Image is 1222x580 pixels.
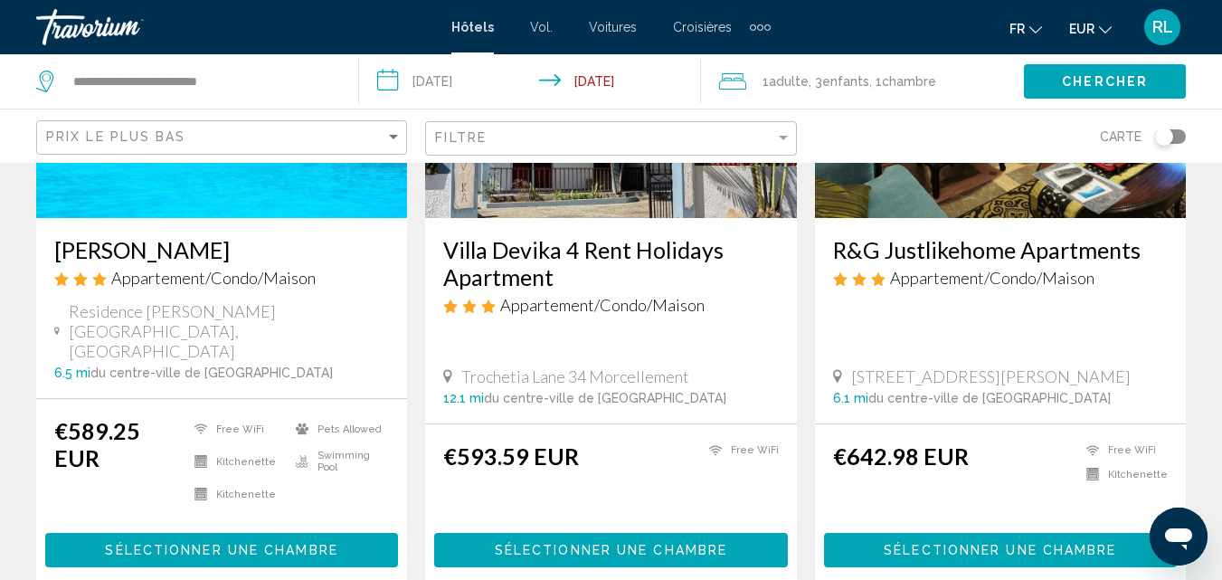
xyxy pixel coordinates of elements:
span: Appartement/Condo/Maison [500,295,705,315]
div: 3 star Apartment [833,268,1168,288]
a: Sélectionner une chambre [434,537,787,557]
li: Kitchenette [185,482,288,506]
button: Changer de devise [1069,15,1112,42]
a: Villa Devika 4 Rent Holidays Apartment [443,236,778,290]
span: , 1 [869,69,936,94]
li: Pets Allowed [287,417,389,441]
a: [PERSON_NAME] [54,236,389,263]
span: Appartement/Condo/Maison [890,268,1094,288]
a: Travorium [36,9,433,45]
a: Sélectionner une chambre [45,537,398,557]
a: R&G Justlikehome Apartments [833,236,1168,263]
span: Chercher [1062,75,1148,90]
span: Sélectionner une chambre [495,544,727,558]
mat-select: Sort by [46,130,402,146]
span: 6.5 mi [54,366,90,380]
span: Appartement/Condo/Maison [111,268,316,288]
button: Sélectionner une chambre [434,533,787,566]
button: Sélectionner une chambre [45,533,398,566]
a: Hôtels [451,20,494,34]
button: Filter [425,120,796,157]
span: Sélectionner une chambre [105,544,337,558]
div: 3 star Apartment [54,268,389,288]
span: Prix le plus bas [46,129,186,144]
span: Enfants [822,74,869,89]
button: Éléments de navigation supplémentaires [750,13,771,42]
button: Changer de langue [1009,15,1042,42]
button: Chercher [1024,64,1186,98]
font: RL [1152,17,1173,36]
span: Filtre [435,130,487,145]
ins: €589.25 EUR [54,417,140,471]
li: Kitchenette [1077,467,1168,482]
ins: €593.59 EUR [443,442,579,470]
button: Check-in date: Dec 24, 2025 Check-out date: Dec 31, 2025 [359,54,700,109]
a: Voitures [589,20,637,34]
font: fr [1009,22,1025,36]
li: Free WiFi [700,442,779,458]
span: du centre-ville de [GEOGRAPHIC_DATA] [868,391,1111,405]
a: Sélectionner une chambre [824,537,1177,557]
button: Toggle map [1141,128,1186,145]
button: Menu utilisateur [1139,8,1186,46]
li: Free WiFi [1077,442,1168,458]
iframe: Bouton de lancement de la fenêtre de messagerie [1150,508,1208,566]
button: Sélectionner une chambre [824,533,1177,566]
span: Carte [1100,124,1141,149]
span: du centre-ville de [GEOGRAPHIC_DATA] [90,366,333,380]
ins: €642.98 EUR [833,442,969,470]
span: , 3 [809,69,869,94]
a: Vol. [530,20,553,34]
font: EUR [1069,22,1094,36]
span: Chambre [882,74,936,89]
a: Croisières [673,20,732,34]
li: Swimming Pool [287,450,389,473]
span: 12.1 mi [443,391,484,405]
button: Travelers: 1 adult, 3 children [701,54,1024,109]
div: 3 star Apartment [443,295,778,315]
span: [STREET_ADDRESS][PERSON_NAME] [851,366,1131,386]
span: du centre-ville de [GEOGRAPHIC_DATA] [484,391,726,405]
span: 6.1 mi [833,391,868,405]
span: Sélectionner une chambre [884,544,1116,558]
span: Trochetia Lane 34 Morcellement [461,366,689,386]
li: Free WiFi [185,417,288,441]
span: Adulte [769,74,809,89]
span: Residence [PERSON_NAME][GEOGRAPHIC_DATA], [GEOGRAPHIC_DATA] [69,301,389,361]
span: 1 [763,69,809,94]
li: Kitchenette [185,450,288,473]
